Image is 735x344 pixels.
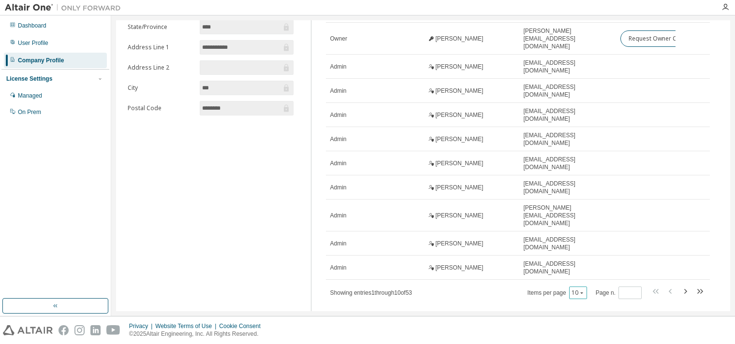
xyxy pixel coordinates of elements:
[524,260,612,275] span: [EMAIL_ADDRESS][DOMAIN_NAME]
[128,23,194,31] label: State/Province
[436,264,484,272] span: [PERSON_NAME]
[524,236,612,251] span: [EMAIL_ADDRESS][DOMAIN_NAME]
[330,264,347,272] span: Admin
[330,212,347,219] span: Admin
[436,87,484,95] span: [PERSON_NAME]
[18,92,42,100] div: Managed
[436,35,484,43] span: [PERSON_NAME]
[436,212,484,219] span: [PERSON_NAME]
[128,104,194,112] label: Postal Code
[106,325,120,335] img: youtube.svg
[524,156,612,171] span: [EMAIL_ADDRESS][DOMAIN_NAME]
[90,325,101,335] img: linkedin.svg
[436,135,484,143] span: [PERSON_NAME]
[436,184,484,191] span: [PERSON_NAME]
[3,325,53,335] img: altair_logo.svg
[18,39,48,47] div: User Profile
[74,325,85,335] img: instagram.svg
[219,322,266,330] div: Cookie Consent
[330,135,347,143] span: Admin
[524,59,612,74] span: [EMAIL_ADDRESS][DOMAIN_NAME]
[59,325,69,335] img: facebook.svg
[129,322,155,330] div: Privacy
[528,287,587,299] span: Items per page
[330,289,412,296] span: Showing entries 1 through 10 of 53
[18,57,64,64] div: Company Profile
[524,27,612,50] span: [PERSON_NAME][EMAIL_ADDRESS][DOMAIN_NAME]
[572,289,585,297] button: 10
[620,30,702,47] button: Request Owner Change
[436,111,484,119] span: [PERSON_NAME]
[330,35,347,43] span: Owner
[524,83,612,99] span: [EMAIL_ADDRESS][DOMAIN_NAME]
[330,87,347,95] span: Admin
[436,240,484,247] span: [PERSON_NAME]
[128,64,194,72] label: Address Line 2
[330,240,347,247] span: Admin
[129,330,266,338] p: © 2025 Altair Engineering, Inc. All Rights Reserved.
[5,3,126,13] img: Altair One
[330,184,347,191] span: Admin
[524,107,612,123] span: [EMAIL_ADDRESS][DOMAIN_NAME]
[155,322,219,330] div: Website Terms of Use
[436,63,484,71] span: [PERSON_NAME]
[596,287,642,299] span: Page n.
[524,131,612,147] span: [EMAIL_ADDRESS][DOMAIN_NAME]
[128,84,194,92] label: City
[330,159,347,167] span: Admin
[6,75,52,83] div: License Settings
[436,159,484,167] span: [PERSON_NAME]
[128,43,194,51] label: Address Line 1
[330,111,347,119] span: Admin
[18,22,46,29] div: Dashboard
[330,63,347,71] span: Admin
[524,180,612,195] span: [EMAIL_ADDRESS][DOMAIN_NAME]
[18,108,41,116] div: On Prem
[524,204,612,227] span: [PERSON_NAME][EMAIL_ADDRESS][DOMAIN_NAME]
